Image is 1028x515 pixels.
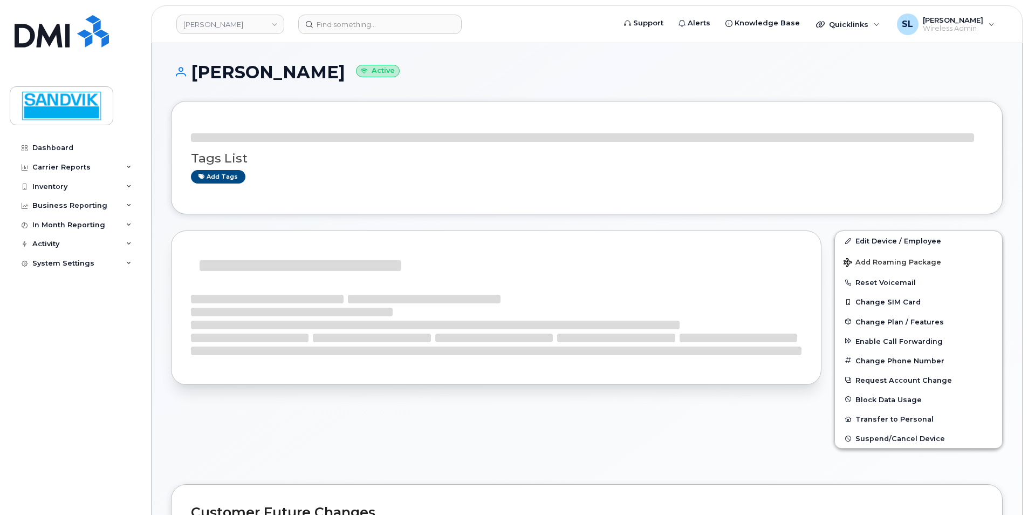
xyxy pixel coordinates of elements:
[855,435,945,443] span: Suspend/Cancel Device
[835,331,1002,351] button: Enable Call Forwarding
[191,152,983,165] h3: Tags List
[855,337,943,345] span: Enable Call Forwarding
[835,250,1002,273] button: Add Roaming Package
[844,258,941,268] span: Add Roaming Package
[855,317,944,326] span: Change Plan / Features
[835,292,1002,311] button: Change SIM Card
[835,312,1002,331] button: Change Plan / Features
[835,390,1002,409] button: Block Data Usage
[356,65,400,77] small: Active
[835,273,1002,292] button: Reset Voicemail
[171,63,1003,82] h1: [PERSON_NAME]
[835,351,1002,370] button: Change Phone Number
[835,231,1002,250] a: Edit Device / Employee
[835,429,1002,448] button: Suspend/Cancel Device
[835,409,1002,429] button: Transfer to Personal
[835,370,1002,390] button: Request Account Change
[191,170,245,184] a: Add tags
